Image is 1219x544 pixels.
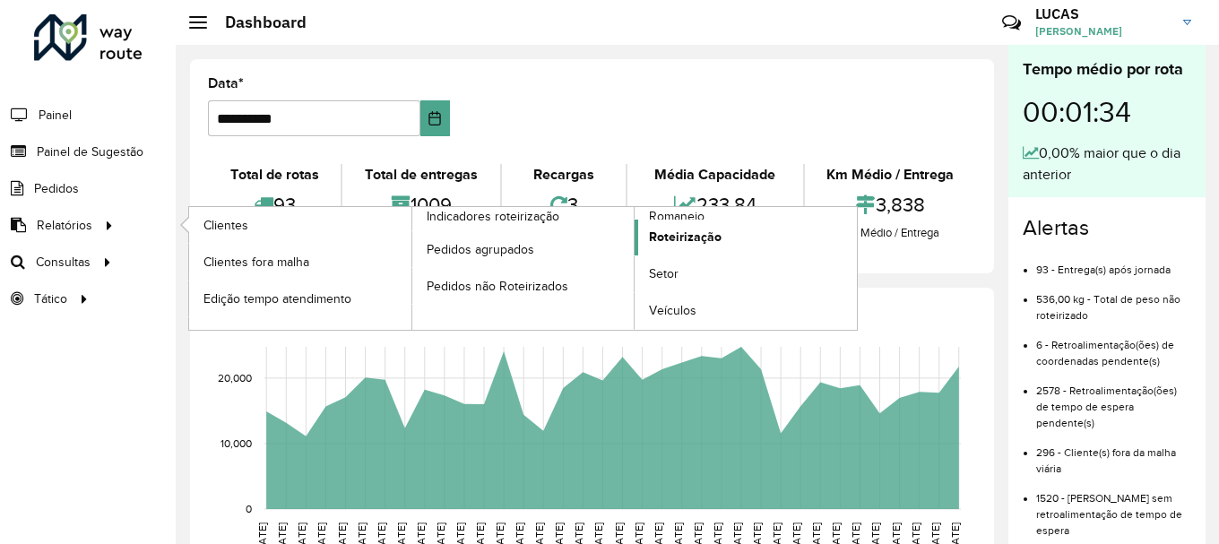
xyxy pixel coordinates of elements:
[189,207,411,243] a: Clientes
[189,281,411,316] a: Edição tempo atendimento
[1023,82,1191,142] div: 00:01:34
[212,186,336,224] div: 93
[809,164,972,186] div: Km Médio / Entrega
[992,4,1031,42] a: Contato Rápido
[649,207,705,226] span: Romaneio
[649,301,696,320] span: Veículos
[203,289,351,308] span: Edição tempo atendimento
[412,231,635,267] a: Pedidos agrupados
[347,186,495,224] div: 1009
[189,207,635,330] a: Indicadores roteirização
[212,164,336,186] div: Total de rotas
[420,100,450,136] button: Choose Date
[39,106,72,125] span: Painel
[1036,324,1191,369] li: 6 - Retroalimentação(ões) de coordenadas pendente(s)
[36,253,91,272] span: Consultas
[632,186,798,224] div: 233,84
[1036,278,1191,324] li: 536,00 kg - Total de peso não roteirizado
[1035,5,1170,22] h3: LUCAS
[246,503,252,514] text: 0
[1023,215,1191,241] h4: Alertas
[220,437,252,449] text: 10,000
[1036,248,1191,278] li: 93 - Entrega(s) após jornada
[427,207,559,226] span: Indicadores roteirização
[1036,477,1191,539] li: 1520 - [PERSON_NAME] sem retroalimentação de tempo de espera
[635,293,857,329] a: Veículos
[635,220,857,255] a: Roteirização
[34,179,79,198] span: Pedidos
[649,228,722,246] span: Roteirização
[37,216,92,235] span: Relatórios
[809,186,972,224] div: 3,838
[1023,142,1191,186] div: 0,00% maior que o dia anterior
[427,277,568,296] span: Pedidos não Roteirizados
[1036,431,1191,477] li: 296 - Cliente(s) fora da malha viária
[1023,57,1191,82] div: Tempo médio por rota
[635,256,857,292] a: Setor
[203,253,309,272] span: Clientes fora malha
[427,240,534,259] span: Pedidos agrupados
[347,164,495,186] div: Total de entregas
[34,289,67,308] span: Tático
[207,13,307,32] h2: Dashboard
[1036,369,1191,431] li: 2578 - Retroalimentação(ões) de tempo de espera pendente(s)
[218,372,252,384] text: 20,000
[506,164,621,186] div: Recargas
[809,224,972,242] div: Km Médio / Entrega
[632,164,798,186] div: Média Capacidade
[412,207,858,330] a: Romaneio
[189,244,411,280] a: Clientes fora malha
[1035,23,1170,39] span: [PERSON_NAME]
[412,268,635,304] a: Pedidos não Roteirizados
[203,216,248,235] span: Clientes
[208,73,244,94] label: Data
[649,264,679,283] span: Setor
[506,186,621,224] div: 3
[37,142,143,161] span: Painel de Sugestão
